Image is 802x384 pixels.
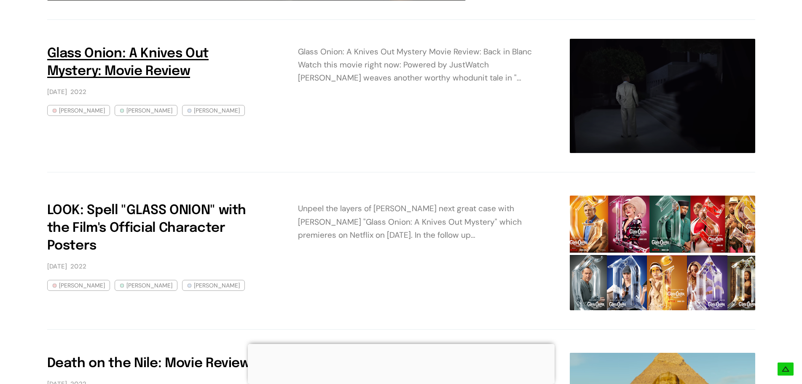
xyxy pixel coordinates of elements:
[115,105,177,116] a: [PERSON_NAME]
[47,105,110,116] a: [PERSON_NAME]
[248,344,555,382] iframe: Advertisement
[570,196,755,310] img: LOOK: Spell "GLASS ONION" with the Film's Official Character Posters
[47,88,90,95] a: [DATE]2022
[47,263,87,270] time: 2022-12-08T00:19:00+08:00
[298,202,536,242] div: Unpeel the layers of [PERSON_NAME] next great case with [PERSON_NAME] "Glass Onion: A Knives Out ...
[47,280,110,291] a: [PERSON_NAME]
[115,280,177,291] a: [PERSON_NAME]
[47,47,209,78] a: Glass Onion: A Knives Out Mystery: Movie Review
[47,263,90,270] a: [DATE]2022
[47,89,87,96] time: 2022-12-24T15:22:00+08:00
[182,280,245,291] a: [PERSON_NAME]
[570,39,755,153] img: Glass Onion: A Knives Out Mystery: Movie Review
[47,357,250,370] a: Death on the Nile: Movie Review
[298,45,536,85] div: Glass Onion: A Knives Out Mystery Movie Review: Back in Blanc Watch this movie right now: Powered...
[182,105,245,116] a: [PERSON_NAME]
[47,204,247,252] a: LOOK: Spell "GLASS ONION" with the Film's Official Character Posters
